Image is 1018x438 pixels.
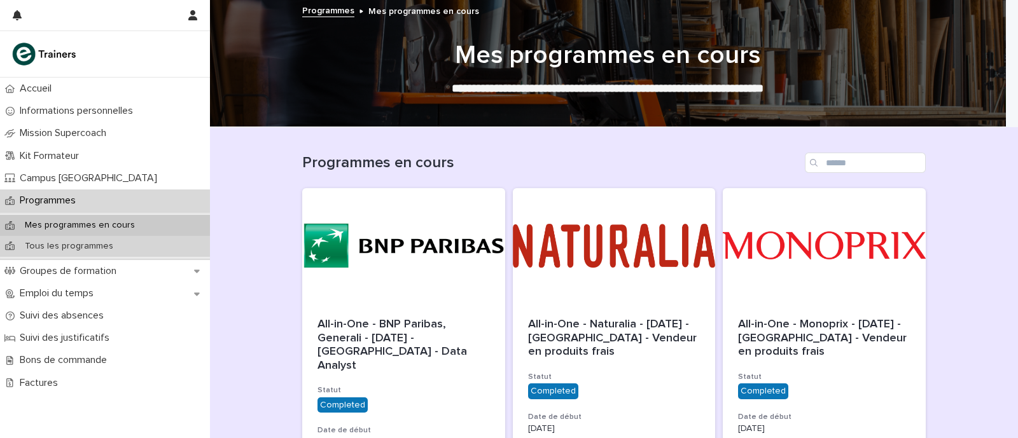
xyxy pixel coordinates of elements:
p: [DATE] [738,423,910,434]
p: Suivi des justificatifs [15,332,120,344]
h3: Statut [738,372,910,382]
p: Mes programmes en cours [15,220,145,231]
p: [DATE] [528,423,701,434]
p: Campus [GEOGRAPHIC_DATA] [15,172,167,184]
input: Search [805,153,926,173]
p: Factures [15,377,68,389]
a: Programmes [302,3,354,17]
p: Kit Formateur [15,150,89,162]
h1: Programmes en cours [302,154,800,172]
span: All-in-One - Monoprix - [DATE] - [GEOGRAPHIC_DATA] - Vendeur en produits frais [738,318,910,357]
p: Bons de commande [15,354,117,366]
p: Emploi du temps [15,287,104,299]
h3: Date de début [528,412,701,422]
div: Completed [528,383,578,399]
p: Programmes [15,195,86,207]
p: Tous les programmes [15,241,123,252]
p: Mission Supercoach [15,127,116,139]
h3: Date de début [317,425,490,435]
div: Completed [738,383,788,399]
h3: Date de début [738,412,910,422]
span: All-in-One - Naturalia - [DATE] - [GEOGRAPHIC_DATA] - Vendeur en produits frais [528,318,700,357]
div: Completed [317,397,368,413]
span: All-in-One - BNP Paribas, Generali - [DATE] - [GEOGRAPHIC_DATA] - Data Analyst [317,318,470,371]
h3: Statut [528,372,701,382]
h3: Statut [317,385,490,395]
p: Mes programmes en cours [368,3,479,17]
img: K0CqGN7SDeD6s4JG8KQk [10,41,80,67]
p: Suivi des absences [15,310,114,322]
h1: Mes programmes en cours [296,40,919,71]
p: Groupes de formation [15,265,127,277]
p: Accueil [15,83,62,95]
p: Informations personnelles [15,105,143,117]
